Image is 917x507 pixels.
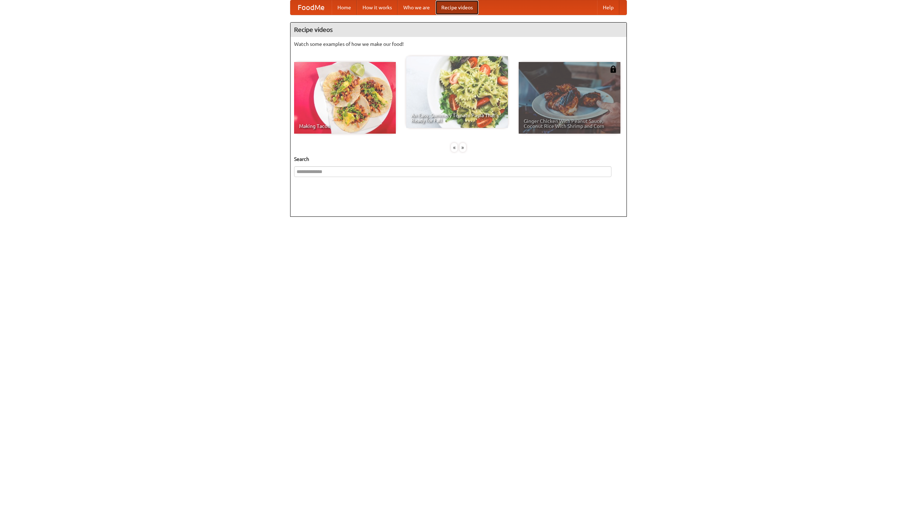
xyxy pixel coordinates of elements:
a: FoodMe [291,0,332,15]
img: 483408.png [610,66,617,73]
a: Recipe videos [436,0,479,15]
a: Help [597,0,619,15]
p: Watch some examples of how we make our food! [294,40,623,48]
div: » [460,143,466,152]
span: An Easy, Summery Tomato Pasta That's Ready for Fall [411,113,503,123]
div: « [451,143,457,152]
h4: Recipe videos [291,23,626,37]
a: Home [332,0,357,15]
a: Making Tacos [294,62,396,134]
a: Who we are [398,0,436,15]
a: An Easy, Summery Tomato Pasta That's Ready for Fall [406,56,508,128]
a: How it works [357,0,398,15]
h5: Search [294,156,623,163]
span: Making Tacos [299,124,391,129]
